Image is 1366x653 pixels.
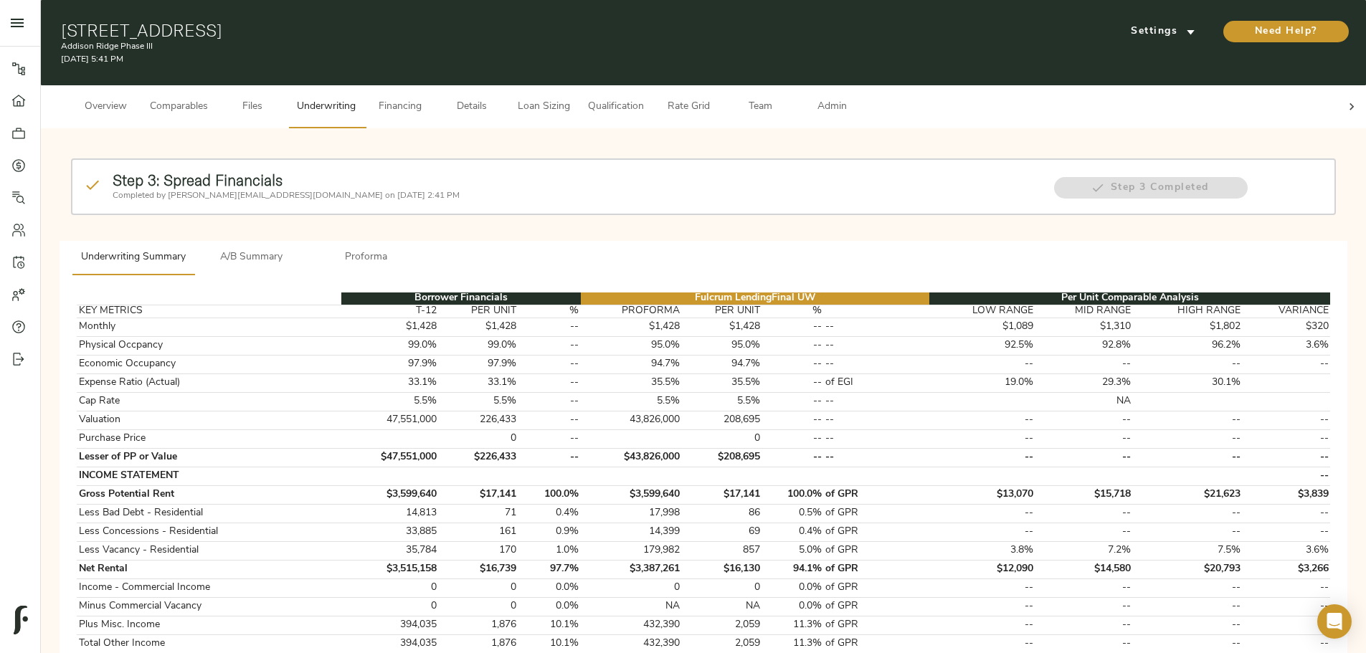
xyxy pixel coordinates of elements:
td: -- [1133,355,1242,373]
td: 99.0% [439,336,518,355]
td: -- [1133,429,1242,448]
td: 394,035 [341,616,439,634]
td: 14,813 [341,504,439,523]
td: -- [929,355,1035,373]
th: PER UNIT [682,305,762,318]
td: 857 [682,541,762,560]
span: Files [225,98,280,116]
p: Addison Ridge Phase III [61,40,918,53]
td: 71 [439,504,518,523]
span: Rate Grid [661,98,716,116]
td: Gross Potential Rent [77,485,341,504]
td: Minus Commercial Vacancy [77,597,341,616]
td: -- [1035,578,1133,597]
div: Open Intercom Messenger [1317,604,1352,639]
td: $43,826,000 [581,448,682,467]
td: 5.5% [341,392,439,411]
td: -- [824,336,929,355]
td: -- [762,318,824,336]
span: Financing [373,98,427,116]
td: -- [762,392,824,411]
td: 100.0% [762,485,824,504]
td: 17,998 [581,504,682,523]
td: -- [1242,634,1330,653]
th: % [762,305,824,318]
td: 0.9% [518,523,581,541]
td: -- [1242,448,1330,467]
td: $3,839 [1242,485,1330,504]
td: of EGI [824,373,929,392]
td: -- [762,355,824,373]
span: Overview [78,98,133,116]
td: 432,390 [581,634,682,653]
td: -- [929,616,1035,634]
td: $320 [1242,318,1330,336]
td: 170 [439,541,518,560]
td: 10.1% [518,634,581,653]
td: -- [929,429,1035,448]
td: $17,141 [682,485,762,504]
td: 95.0% [581,336,682,355]
td: $226,433 [439,448,518,467]
span: Underwriting [297,98,356,116]
td: -- [518,392,581,411]
td: $12,090 [929,560,1035,578]
td: INCOME STATEMENT [77,467,341,485]
th: HIGH RANGE [1133,305,1242,318]
td: $1,428 [341,318,439,336]
td: 0.0% [762,597,824,616]
td: $1,428 [581,318,682,336]
td: Economic Occupancy [77,355,341,373]
td: $17,141 [439,485,518,504]
td: 0 [439,429,518,448]
td: 33,885 [341,523,439,541]
td: -- [762,429,824,448]
td: -- [824,318,929,336]
td: Less Vacancy - Residential [77,541,341,560]
td: -- [1035,634,1133,653]
th: MID RANGE [1035,305,1133,318]
td: 19.0% [929,373,1035,392]
td: -- [1035,429,1133,448]
td: $1,428 [682,318,762,336]
th: % [518,305,581,318]
td: of GPR [824,504,929,523]
td: 94.1% [762,560,824,578]
td: -- [1242,597,1330,616]
th: Fulcrum Lending Final UW [581,292,930,305]
td: 33.1% [439,373,518,392]
td: -- [1035,355,1133,373]
td: -- [1035,523,1133,541]
td: 5.5% [581,392,682,411]
td: 35.5% [682,373,762,392]
button: Settings [1109,21,1217,42]
td: 11.3% [762,634,824,653]
td: -- [1242,504,1330,523]
td: 10.1% [518,616,581,634]
button: Need Help? [1223,21,1349,42]
td: 5.5% [439,392,518,411]
td: 3.6% [1242,336,1330,355]
td: Purchase Price [77,429,341,448]
td: -- [1133,504,1242,523]
td: Valuation [77,411,341,429]
td: -- [1133,578,1242,597]
td: 100.0% [518,485,581,504]
span: Settings [1124,23,1203,41]
span: Comparables [150,98,208,116]
td: -- [1035,504,1133,523]
td: $16,739 [439,560,518,578]
td: Expense Ratio (Actual) [77,373,341,392]
h1: [STREET_ADDRESS] [61,20,918,40]
td: 0 [439,597,518,616]
td: 69 [682,523,762,541]
td: -- [518,411,581,429]
td: 3.6% [1242,541,1330,560]
td: $1,089 [929,318,1035,336]
td: of GPR [824,578,929,597]
td: -- [1035,616,1133,634]
td: NA [581,597,682,616]
td: 97.9% [341,355,439,373]
span: Admin [805,98,859,116]
td: -- [929,597,1035,616]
